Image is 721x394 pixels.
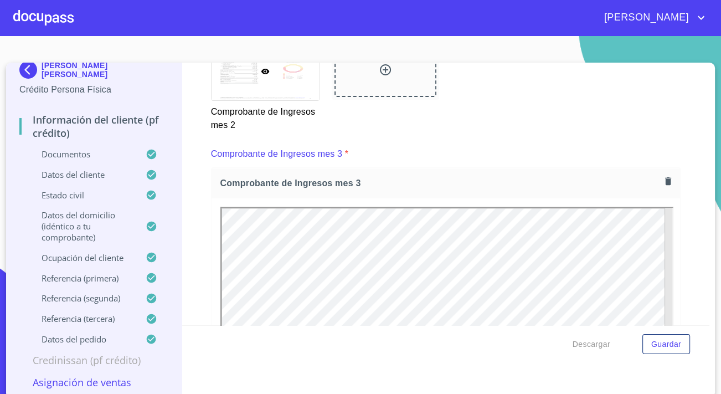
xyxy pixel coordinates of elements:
div: [PERSON_NAME] [PERSON_NAME] [19,61,168,83]
span: Comprobante de Ingresos mes 3 [220,177,661,188]
p: Credinissan (PF crédito) [19,354,168,367]
span: Descargar [573,337,610,351]
button: Guardar [642,334,690,355]
p: Información del cliente (PF crédito) [19,113,168,140]
p: Asignación de Ventas [19,376,168,389]
p: Comprobante de Ingresos mes 3 [211,147,342,161]
img: Docupass spot blue [19,61,42,79]
p: Datos del domicilio (idéntico a tu comprobante) [19,209,146,243]
p: Documentos [19,149,146,160]
span: Guardar [651,337,681,351]
p: Estado Civil [19,190,146,201]
p: Referencia (tercera) [19,313,146,324]
p: [PERSON_NAME] [PERSON_NAME] [42,61,168,79]
span: [PERSON_NAME] [596,9,694,27]
p: Referencia (primera) [19,273,146,284]
p: Datos del pedido [19,334,146,345]
p: Datos del cliente [19,169,146,180]
p: Crédito Persona Física [19,83,168,96]
button: Descargar [568,334,615,355]
p: Comprobante de Ingresos mes 2 [211,101,318,132]
button: account of current user [596,9,708,27]
p: Ocupación del Cliente [19,252,146,263]
p: Referencia (segunda) [19,293,146,304]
